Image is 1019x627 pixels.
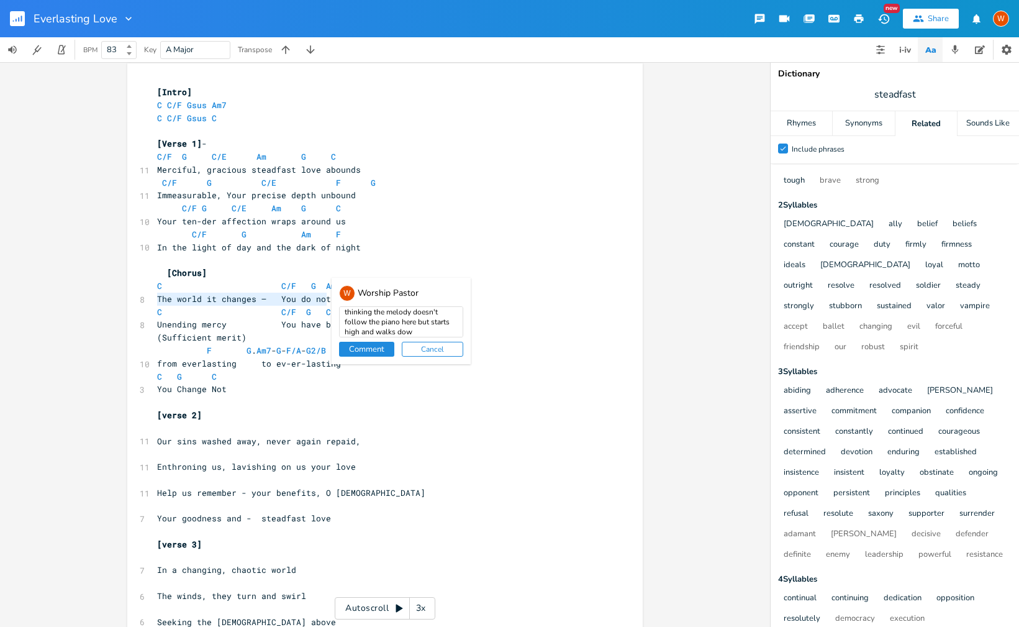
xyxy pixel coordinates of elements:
[833,488,870,499] button: persistent
[889,219,902,230] button: ally
[841,447,872,458] button: devotion
[271,203,281,214] span: Am
[212,112,217,124] span: C
[871,7,896,30] button: New
[907,322,920,332] button: evil
[936,593,974,604] button: opposition
[182,203,197,214] span: C/F
[157,319,361,330] span: Unending mercy You have brought
[830,240,859,250] button: courage
[912,529,941,540] button: decisive
[256,151,266,162] span: Am
[202,203,207,214] span: G
[157,358,341,369] span: from everlasting to ev-er-lasting
[829,301,862,312] button: stubborn
[167,267,207,278] span: [Chorus]
[187,112,207,124] span: Gsus
[256,345,271,356] span: Am7
[157,293,331,304] span: The world it changes – You do not
[157,138,202,149] span: [Verse 1]
[182,151,187,162] span: G
[301,151,306,162] span: G
[157,332,247,343] span: (Sufficient merit)
[276,345,281,356] span: G
[339,306,463,337] textarea: thinking the melody doesn't follow the piano here but starts high and walks dow
[157,86,192,98] span: [Intro]
[207,177,212,188] span: G
[820,176,841,186] button: brave
[892,406,931,417] button: companion
[856,176,879,186] button: strong
[918,550,951,561] button: powerful
[859,322,892,332] button: changing
[784,509,808,519] button: refusal
[232,203,247,214] span: C/E
[927,386,993,396] button: [PERSON_NAME]
[826,386,864,396] button: adherence
[888,427,923,437] button: continued
[157,371,162,382] span: C
[157,487,425,498] span: Help us remember - your benefits, O [DEMOGRAPHIC_DATA]
[900,342,918,353] button: spirit
[410,597,432,620] div: 3x
[884,4,900,13] div: New
[157,436,361,447] span: Our sins washed away, never again repaid,
[778,368,1012,376] div: 3 Syllable s
[887,447,920,458] button: enduring
[884,593,922,604] button: dedication
[784,240,815,250] button: constant
[903,9,959,29] button: Share
[960,301,990,312] button: vampire
[826,550,850,561] button: enemy
[212,99,227,111] span: Am7
[336,203,341,214] span: C
[177,371,182,382] span: G
[956,281,981,291] button: steady
[820,260,910,271] button: [DEMOGRAPHIC_DATA]
[778,70,1012,78] div: Dictionary
[247,345,251,356] span: G
[834,468,864,478] button: insistent
[935,322,962,332] button: forceful
[301,229,311,240] span: Am
[157,190,356,201] span: Immeasurable, Your precise depth unbound
[771,111,832,136] div: Rhymes
[784,593,817,604] button: continual
[879,386,912,396] button: advocate
[192,229,207,240] span: C/F
[326,280,341,291] span: Am7
[993,4,1009,33] button: W
[833,111,894,136] div: Synonyms
[778,575,1012,584] div: 4 Syllable s
[823,509,853,519] button: resolute
[969,468,998,478] button: ongoing
[895,111,957,136] div: Related
[157,151,172,162] span: C/F
[928,13,949,24] div: Share
[784,342,820,353] button: friendship
[157,280,162,291] span: C
[207,345,212,356] span: F
[311,280,316,291] span: G
[874,240,890,250] button: duty
[784,529,816,540] button: adamant
[157,164,361,175] span: Merciful, gracious steadfast love abounds
[941,240,972,250] button: firmness
[958,111,1019,136] div: Sounds Like
[335,597,435,620] div: Autoscroll
[959,509,995,519] button: surrender
[784,322,808,332] button: accept
[167,112,182,124] span: C/F
[301,203,306,214] span: G
[908,509,944,519] button: supporter
[917,219,938,230] button: belief
[874,88,916,102] span: steadfast
[157,112,162,124] span: C
[958,260,980,271] button: motto
[784,219,874,230] button: [DEMOGRAPHIC_DATA]
[157,216,346,227] span: Your ten-der affection wraps around us
[212,371,217,382] span: C
[823,322,845,332] button: ballet
[144,46,156,53] div: Key
[956,529,989,540] button: defender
